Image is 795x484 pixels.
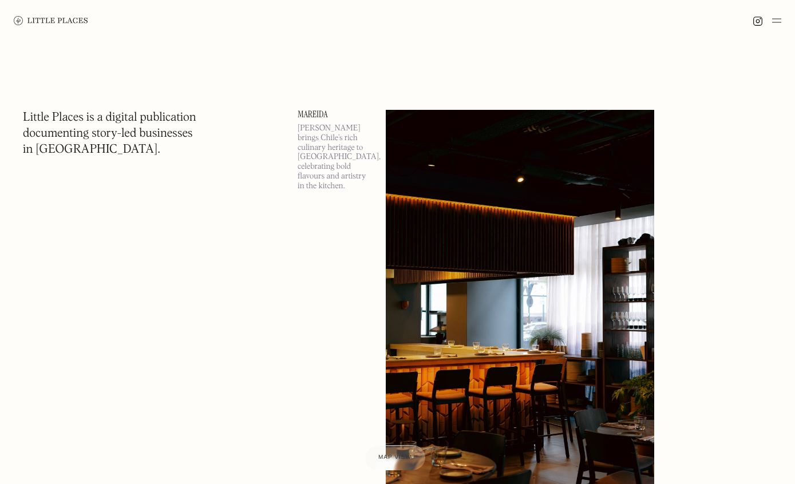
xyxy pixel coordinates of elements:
a: Map view [365,445,425,470]
h1: Little Places is a digital publication documenting story-led businesses in [GEOGRAPHIC_DATA]. [23,110,196,158]
p: [PERSON_NAME] brings Chile’s rich culinary heritage to [GEOGRAPHIC_DATA], celebrating bold flavou... [298,124,372,191]
a: Mareida [298,110,372,119]
span: Map view [378,454,412,461]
